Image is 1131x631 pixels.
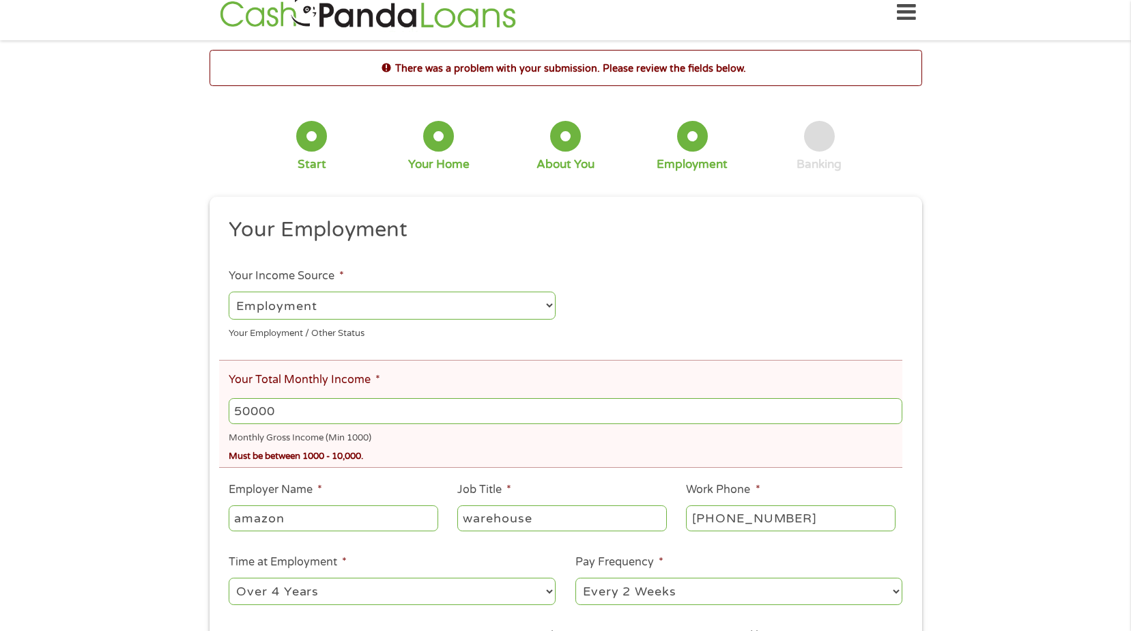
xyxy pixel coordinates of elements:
div: Banking [797,157,842,172]
label: Work Phone [686,483,760,497]
input: 1800 [229,398,902,424]
input: Cashier [457,505,666,531]
label: Your Income Source [229,269,344,283]
div: Monthly Gross Income (Min 1000) [229,427,902,445]
label: Time at Employment [229,555,347,570]
div: Your Employment / Other Status [229,322,556,340]
div: Must be between 1000 - 10,000. [229,445,902,464]
label: Job Title [457,483,511,497]
div: About You [536,157,595,172]
div: Start [298,157,326,172]
label: Pay Frequency [575,555,663,570]
h2: There was a problem with your submission. Please review the fields below. [210,61,921,76]
label: Your Total Monthly Income [229,373,380,387]
input: Walmart [229,505,438,531]
div: Employment [657,157,728,172]
label: Employer Name [229,483,322,497]
h2: Your Employment [229,216,892,244]
div: Your Home [408,157,470,172]
input: (231) 754-4010 [686,505,895,531]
